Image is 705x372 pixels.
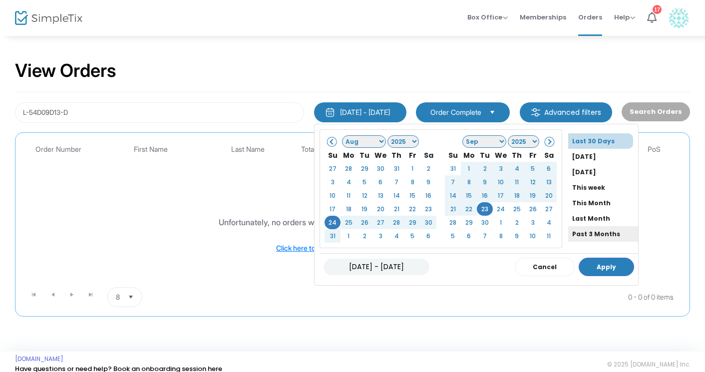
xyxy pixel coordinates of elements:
td: 18 [509,189,525,202]
td: 7 [388,175,404,189]
th: Su [325,148,341,162]
td: 30 [477,216,493,229]
td: 2 [509,216,525,229]
td: 9 [477,175,493,189]
td: 25 [509,202,525,216]
td: 8 [461,175,477,189]
td: 24 [325,216,341,229]
td: 5 [445,229,461,243]
div: [DATE] - [DATE] [340,107,390,117]
m-button: Advanced filters [520,102,612,122]
td: 23 [420,202,436,216]
button: [DATE] - [DATE] [314,102,406,122]
td: 3 [325,175,341,189]
td: 29 [461,216,477,229]
li: [DATE] [568,149,638,164]
div: Data table [20,138,685,283]
span: PoS [648,145,661,154]
td: 28 [388,216,404,229]
td: 12 [525,175,541,189]
input: Search by name, email, phone, order number, ip address, or last 4 digits of card [15,102,304,123]
a: [DOMAIN_NAME] [15,355,63,363]
th: Mo [461,148,477,162]
td: 4 [341,175,356,189]
span: © 2025 [DOMAIN_NAME] Inc. [607,361,690,369]
td: 31 [388,162,404,175]
span: Order Number [35,145,81,154]
span: 8 [116,292,120,302]
li: Last Month [568,211,638,226]
td: 12 [356,189,372,202]
td: 26 [356,216,372,229]
td: 10 [325,189,341,202]
td: 29 [404,216,420,229]
td: 30 [372,162,388,175]
td: 9 [420,175,436,189]
td: 13 [372,189,388,202]
th: We [493,148,509,162]
td: 6 [461,229,477,243]
th: We [372,148,388,162]
td: 26 [525,202,541,216]
button: Apply [579,258,634,276]
td: 27 [325,162,341,175]
td: 13 [541,175,557,189]
th: Fr [404,148,420,162]
td: 10 [525,229,541,243]
span: Orders [578,4,602,30]
td: 31 [325,229,341,243]
td: 3 [525,216,541,229]
li: This Month [568,195,638,211]
td: 27 [541,202,557,216]
td: 17 [325,202,341,216]
span: Help [614,12,635,22]
td: 2 [356,229,372,243]
img: monthly [325,107,335,117]
td: 27 [372,216,388,229]
td: 11 [509,175,525,189]
h2: View Orders [15,60,116,82]
td: 1 [493,216,509,229]
span: Box Office [467,12,508,22]
td: 11 [341,189,356,202]
td: 5 [525,162,541,175]
div: 17 [653,3,662,12]
button: Select [124,288,138,307]
td: 5 [404,229,420,243]
td: 15 [404,189,420,202]
td: 17 [493,189,509,202]
td: 1 [341,229,356,243]
th: Su [445,148,461,162]
td: 21 [388,202,404,216]
td: 19 [356,202,372,216]
img: filter [531,107,541,117]
td: 14 [445,189,461,202]
li: Past 3 Months [568,226,638,242]
span: Memberships [520,4,566,30]
td: 20 [541,189,557,202]
button: Cancel [515,258,575,276]
th: Tu [356,148,372,162]
span: Last Name [231,145,265,154]
th: Tu [477,148,493,162]
th: Th [509,148,525,162]
td: 23 [477,202,493,216]
th: Mo [341,148,356,162]
th: Sa [541,148,557,162]
span: First Name [134,145,168,154]
th: Sa [420,148,436,162]
th: Total Tickets [290,138,351,161]
td: 11 [541,229,557,243]
div: Unfortunately, no orders were found. Please try adjusting the filters above. [219,216,487,228]
td: 9 [509,229,525,243]
td: 16 [420,189,436,202]
td: 4 [541,216,557,229]
td: 1 [461,162,477,175]
span: Order Complete [430,107,481,117]
td: 19 [525,189,541,202]
li: [DATE] [568,164,638,180]
td: 1 [404,162,420,175]
td: 4 [388,229,404,243]
td: 6 [420,229,436,243]
td: 22 [404,202,420,216]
